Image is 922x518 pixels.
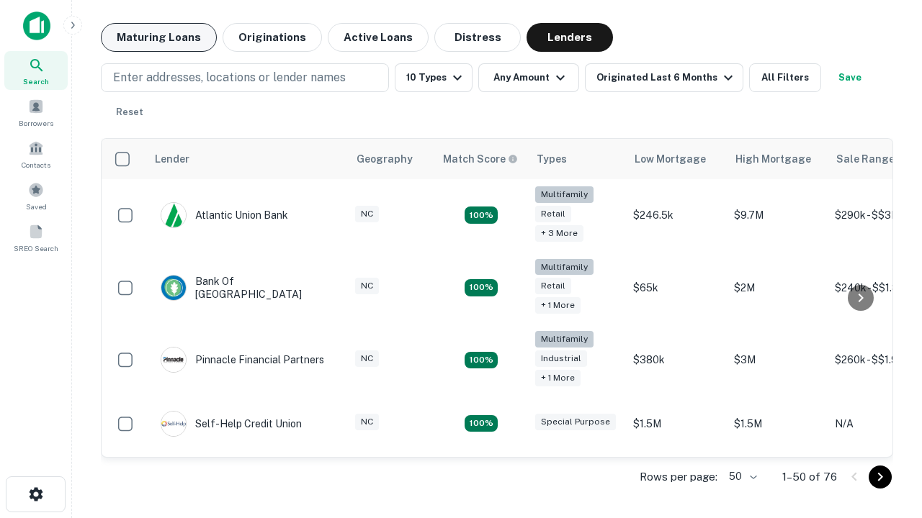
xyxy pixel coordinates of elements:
button: 10 Types [395,63,473,92]
div: + 1 more [535,297,581,314]
th: Types [528,139,626,179]
a: Saved [4,176,68,215]
img: capitalize-icon.png [23,12,50,40]
div: Retail [535,206,571,222]
a: Contacts [4,135,68,173]
img: picture [161,412,186,436]
div: + 1 more [535,370,581,386]
div: Retail [535,278,571,294]
div: Geography [357,150,413,168]
div: Atlantic Union Bank [161,202,288,228]
div: Multifamily [535,259,594,276]
td: $2M [727,252,828,324]
div: Lender [155,150,189,168]
span: SREO Search [14,242,58,254]
div: 50 [723,466,759,487]
th: Lender [146,139,348,179]
div: Matching Properties: 10, hasApolloMatch: undefined [465,206,498,224]
td: $3M [727,324,828,396]
div: NC [355,206,379,222]
div: Matching Properties: 17, hasApolloMatch: undefined [465,279,498,296]
button: Originations [223,23,322,52]
th: Low Mortgage [626,139,727,179]
button: Lenders [527,23,613,52]
div: NC [355,414,379,430]
div: Matching Properties: 13, hasApolloMatch: undefined [465,352,498,369]
button: Any Amount [478,63,579,92]
td: $9.7M [727,179,828,252]
button: Enter addresses, locations or lender names [101,63,389,92]
p: Enter addresses, locations or lender names [113,69,346,86]
button: Distress [434,23,521,52]
button: Maturing Loans [101,23,217,52]
td: $1.5M [626,396,727,451]
span: Contacts [22,159,50,171]
span: Saved [26,201,47,212]
button: Save your search to get updates of matches that match your search criteria. [827,63,873,92]
div: Multifamily [535,331,594,347]
div: Matching Properties: 11, hasApolloMatch: undefined [465,415,498,432]
div: Sale Range [836,150,895,168]
p: Rows per page: [640,468,717,486]
div: Industrial [535,350,587,367]
div: High Mortgage [735,150,811,168]
img: picture [161,276,186,300]
div: NC [355,278,379,294]
a: Borrowers [4,93,68,132]
a: SREO Search [4,218,68,257]
td: $246.5k [626,179,727,252]
div: Pinnacle Financial Partners [161,347,324,373]
button: Originated Last 6 Months [585,63,743,92]
div: Special Purpose [535,414,616,430]
img: picture [161,203,186,227]
div: Originated Last 6 Months [596,69,737,86]
th: Geography [348,139,434,179]
td: $380k [626,324,727,396]
span: Borrowers [19,117,53,129]
button: Reset [107,98,153,127]
span: Search [23,76,49,87]
div: Multifamily [535,186,594,203]
button: Active Loans [328,23,429,52]
div: Capitalize uses an advanced AI algorithm to match your search with the best lender. The match sco... [443,151,518,167]
th: Capitalize uses an advanced AI algorithm to match your search with the best lender. The match sco... [434,139,528,179]
div: Bank Of [GEOGRAPHIC_DATA] [161,275,334,301]
div: NC [355,350,379,367]
iframe: Chat Widget [850,403,922,472]
h6: Match Score [443,151,515,167]
div: Low Mortgage [635,150,706,168]
td: $65k [626,252,727,324]
th: High Mortgage [727,139,828,179]
button: All Filters [749,63,821,92]
div: Types [537,150,567,168]
p: 1–50 of 76 [782,468,837,486]
a: Search [4,51,68,90]
button: Go to next page [869,465,892,489]
div: Self-help Credit Union [161,411,302,437]
img: picture [161,347,186,372]
td: $1.5M [727,396,828,451]
div: + 3 more [535,225,583,242]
